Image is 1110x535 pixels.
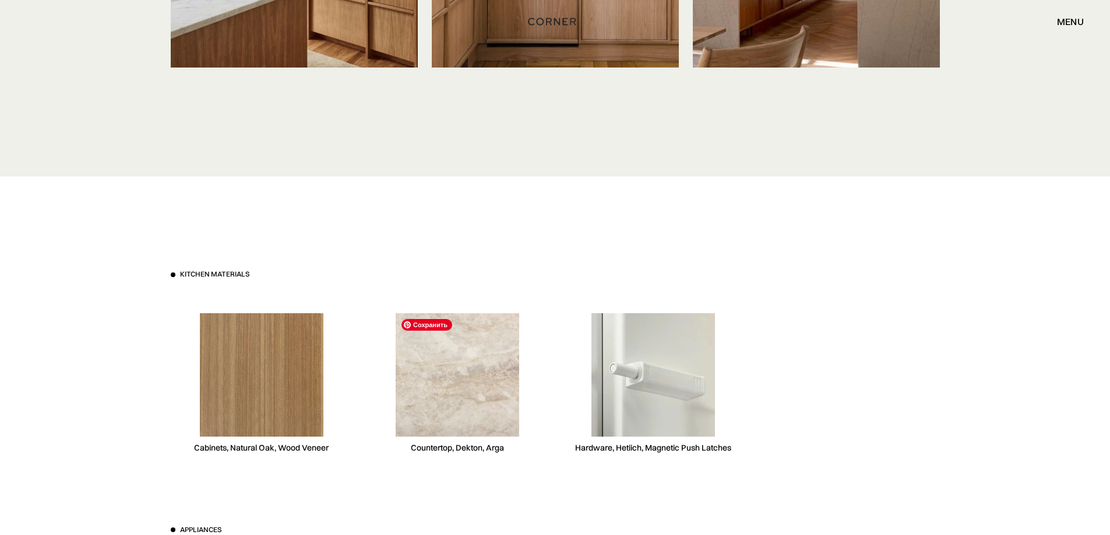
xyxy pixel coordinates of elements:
div: Countertop, Dekton, Arga [411,442,504,453]
div: menu [1045,12,1084,31]
span: Сохранить [401,319,452,331]
div: menu [1057,17,1084,26]
a: home [515,14,595,29]
div: Hardware, Hetiich, Magnetic Push Latches [575,442,731,453]
div: Cabinets, Natural Oak, Wood Veneer [194,442,329,453]
h3: Appliances [180,525,221,535]
h3: Kitchen materials [180,270,249,279]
